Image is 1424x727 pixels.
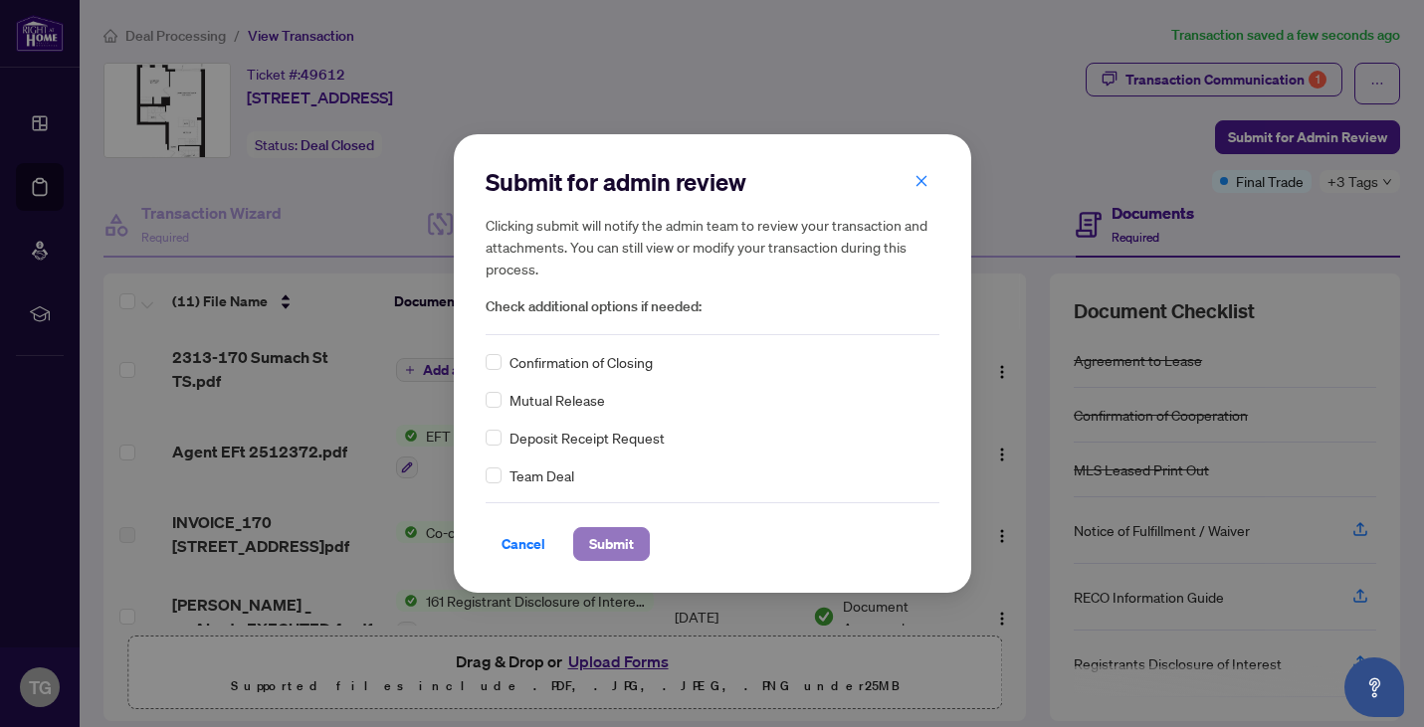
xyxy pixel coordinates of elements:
[1344,657,1404,717] button: Open asap
[509,351,653,373] span: Confirmation of Closing
[573,527,650,561] button: Submit
[509,464,574,486] span: Team Deal
[486,214,939,279] h5: Clicking submit will notify the admin team to review your transaction and attachments. You can st...
[915,174,928,188] span: close
[589,528,634,560] span: Submit
[486,166,939,198] h2: Submit for admin review
[486,527,561,561] button: Cancel
[509,427,665,449] span: Deposit Receipt Request
[502,528,545,560] span: Cancel
[486,295,939,318] span: Check additional options if needed:
[509,389,605,411] span: Mutual Release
